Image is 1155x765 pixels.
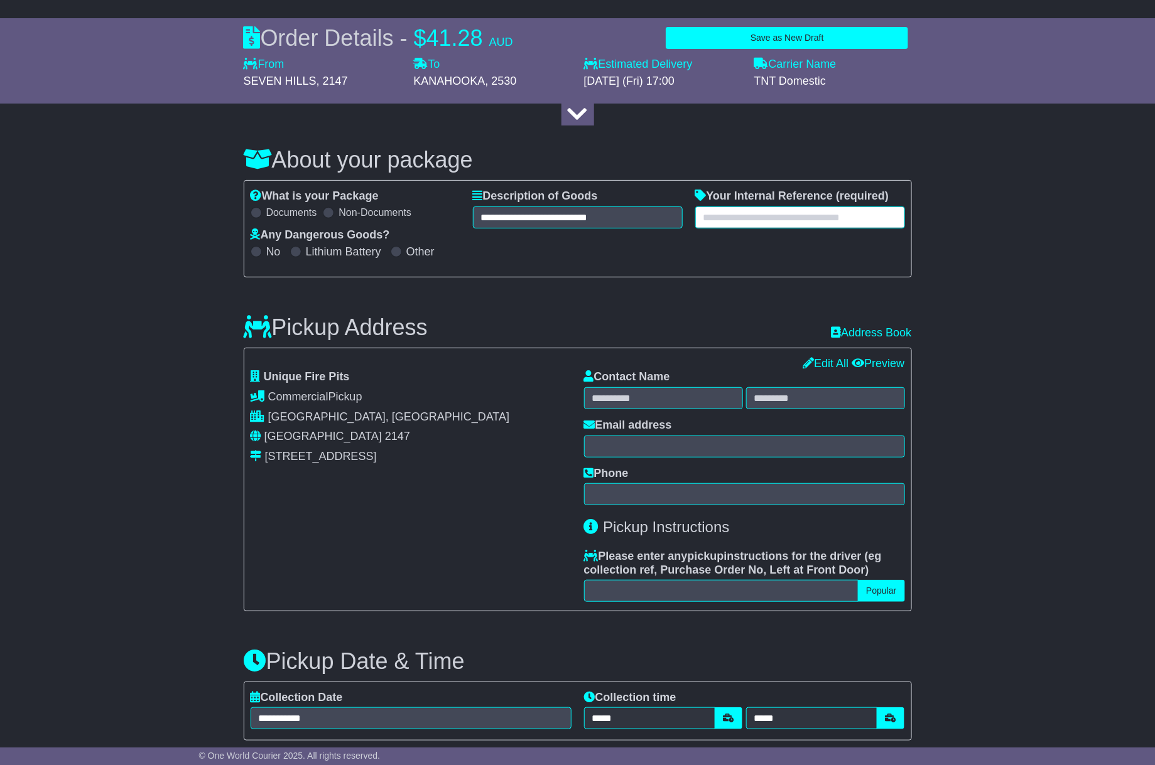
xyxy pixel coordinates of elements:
div: [STREET_ADDRESS] [265,450,377,464]
a: Edit All [803,357,849,370]
label: Documents [266,206,317,218]
span: , 2147 [317,75,348,87]
label: Non-Documents [339,206,411,218]
span: 2147 [385,430,410,442]
h3: Pickup Address [244,315,428,340]
label: Contact Name [584,370,670,384]
a: Address Book [831,326,911,340]
span: Commercial [268,390,328,403]
label: Any Dangerous Goods? [251,228,390,242]
span: Pickup Instructions [603,518,729,535]
label: Your Internal Reference (required) [695,190,889,203]
label: Collection Date [251,691,343,705]
label: Description of Goods [473,190,598,203]
div: [DATE] (Fri) 17:00 [584,75,742,88]
label: Estimated Delivery [584,58,742,72]
div: Pickup [251,390,572,404]
span: eg collection ref, Purchase Order No, Left at Front Door [584,550,882,576]
label: Email address [584,419,672,432]
span: , 2530 [485,75,517,87]
span: pickup [688,550,724,562]
label: Collection time [584,691,676,705]
label: No [266,245,281,259]
label: From [244,58,285,72]
h3: Pickup Date & Time [244,649,912,674]
span: $ [414,25,426,51]
label: Other [406,245,435,259]
span: [GEOGRAPHIC_DATA] [264,430,382,442]
label: Please enter any instructions for the driver ( ) [584,550,905,577]
label: Lithium Battery [306,245,381,259]
span: © One World Courier 2025. All rights reserved. [199,751,381,761]
span: AUD [489,36,513,48]
label: To [414,58,440,72]
span: Unique Fire Pits [264,370,350,383]
h3: About your package [244,147,912,173]
div: Order Details - [244,24,513,51]
span: SEVEN HILLS [244,75,317,87]
label: Carrier Name [754,58,837,72]
span: KANAHOOKA [414,75,485,87]
button: Popular [858,580,904,602]
div: TNT Domestic [754,75,912,88]
span: [GEOGRAPHIC_DATA], [GEOGRAPHIC_DATA] [268,410,510,423]
a: Preview [852,357,904,370]
label: What is your Package [251,190,379,203]
button: Save as New Draft [666,27,908,49]
label: Phone [584,467,629,481]
span: 41.28 [426,25,483,51]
